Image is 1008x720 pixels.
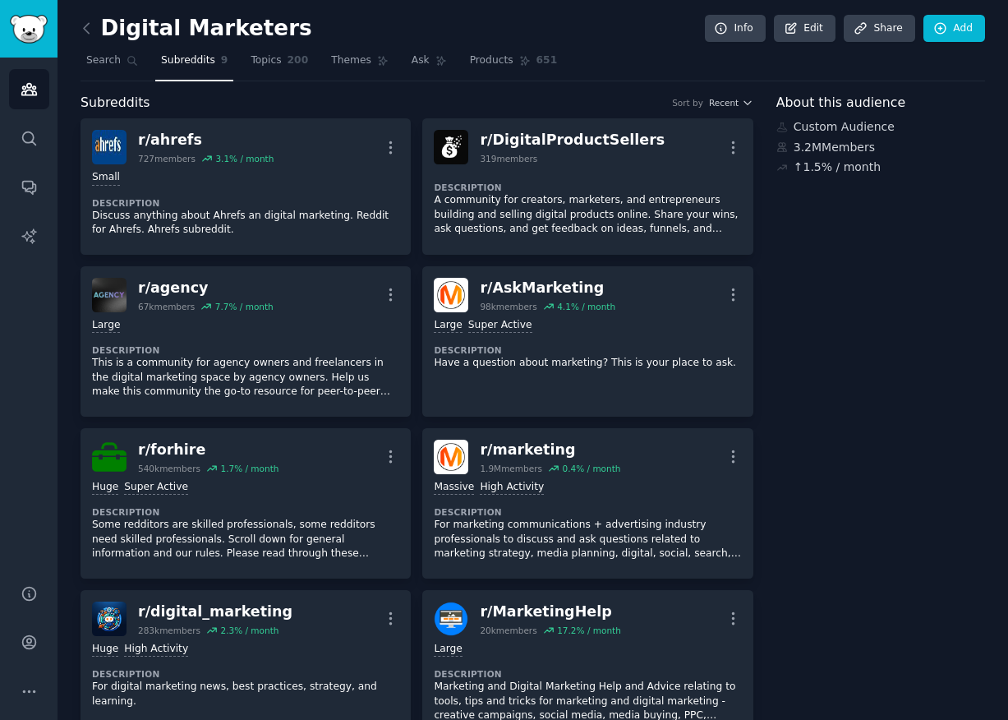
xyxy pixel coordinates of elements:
dt: Description [92,344,399,356]
p: Discuss anything about Ahrefs an digital marketing. Reddit for Ahrefs. Ahrefs subreddit. [92,209,399,238]
div: r/ MarketingHelp [480,602,620,622]
dt: Description [434,182,741,193]
img: forhire [92,440,127,474]
span: Subreddits [81,93,150,113]
div: r/ agency [138,278,274,298]
div: r/ forhire [138,440,278,460]
p: For digital marketing news, best practices, strategy, and learning. [92,680,399,708]
a: Edit [774,15,835,43]
div: Huge [92,480,118,496]
span: 651 [536,53,558,68]
span: 200 [288,53,309,68]
a: Share [844,15,914,43]
div: High Activity [480,480,544,496]
dt: Description [92,506,399,518]
a: ahrefsr/ahrefs727members3.1% / monthSmallDescriptionDiscuss anything about Ahrefs an digital mark... [81,118,411,255]
div: Small [92,170,120,186]
span: Themes [331,53,371,68]
div: 67k members [138,301,195,312]
img: GummySearch logo [10,15,48,44]
span: Subreddits [161,53,215,68]
div: 4.1 % / month [557,301,615,312]
img: marketing [434,440,468,474]
div: Large [92,318,120,334]
div: Massive [434,480,474,496]
div: High Activity [124,642,188,658]
img: MarketingHelp [434,602,468,636]
span: About this audience [776,93,905,113]
span: Ask [412,53,430,68]
p: This is a community for agency owners and freelancers in the digital marketing space by agency ow... [92,356,399,399]
div: 7.7 % / month [215,301,274,312]
img: DigitalProductSellers [434,130,468,164]
a: Ask [406,48,453,81]
div: r/ digital_marketing [138,602,292,622]
dt: Description [92,668,399,680]
div: 3.2M Members [776,139,985,156]
dt: Description [434,506,741,518]
div: r/ DigitalProductSellers [480,130,665,150]
a: forhirer/forhire540kmembers1.7% / monthHugeSuper ActiveDescriptionSome redditors are skilled prof... [81,428,411,579]
div: 98k members [480,301,536,312]
div: Large [434,642,462,658]
div: 1.9M members [480,463,542,474]
div: 0.4 % / month [562,463,620,474]
a: DigitalProductSellersr/DigitalProductSellers319membersDescriptionA community for creators, market... [422,118,753,255]
img: AskMarketing [434,278,468,312]
div: Custom Audience [776,118,985,136]
div: 319 members [480,153,537,164]
span: Products [470,53,513,68]
div: 727 members [138,153,196,164]
div: r/ AskMarketing [480,278,615,298]
div: 3.1 % / month [215,153,274,164]
span: Topics [251,53,281,68]
dt: Description [434,344,741,356]
button: Recent [709,97,753,108]
a: Add [923,15,985,43]
dt: Description [92,197,399,209]
div: 2.3 % / month [220,625,278,636]
a: Info [705,15,766,43]
img: agency [92,278,127,312]
div: Large [434,318,462,334]
img: ahrefs [92,130,127,164]
a: agencyr/agency67kmembers7.7% / monthLargeDescriptionThis is a community for agency owners and fre... [81,266,411,417]
a: marketingr/marketing1.9Mmembers0.4% / monthMassiveHigh ActivityDescriptionFor marketing communica... [422,428,753,579]
dt: Description [434,668,741,680]
div: 17.2 % / month [557,625,621,636]
div: r/ ahrefs [138,130,274,150]
img: digital_marketing [92,602,127,636]
a: Themes [325,48,394,81]
div: Super Active [468,318,532,334]
a: Subreddits9 [155,48,233,81]
h2: Digital Marketers [81,16,312,42]
div: 540k members [138,463,200,474]
span: Recent [709,97,739,108]
a: Search [81,48,144,81]
a: Products651 [464,48,563,81]
div: Super Active [124,480,188,496]
div: r/ marketing [480,440,620,460]
span: Search [86,53,121,68]
p: Some redditors are skilled professionals, some redditors need skilled professionals. Scroll down ... [92,518,399,561]
div: Sort by [672,97,703,108]
p: A community for creators, marketers, and entrepreneurs building and selling digital products onli... [434,193,741,237]
p: Have a question about marketing? This is your place to ask. [434,356,741,371]
a: Topics200 [245,48,314,81]
span: 9 [221,53,228,68]
p: For marketing communications + advertising industry professionals to discuss and ask questions re... [434,518,741,561]
div: ↑ 1.5 % / month [794,159,881,176]
div: Huge [92,642,118,658]
div: 20k members [480,625,536,636]
div: 283k members [138,625,200,636]
div: 1.7 % / month [220,463,278,474]
a: AskMarketingr/AskMarketing98kmembers4.1% / monthLargeSuper ActiveDescriptionHave a question about... [422,266,753,417]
